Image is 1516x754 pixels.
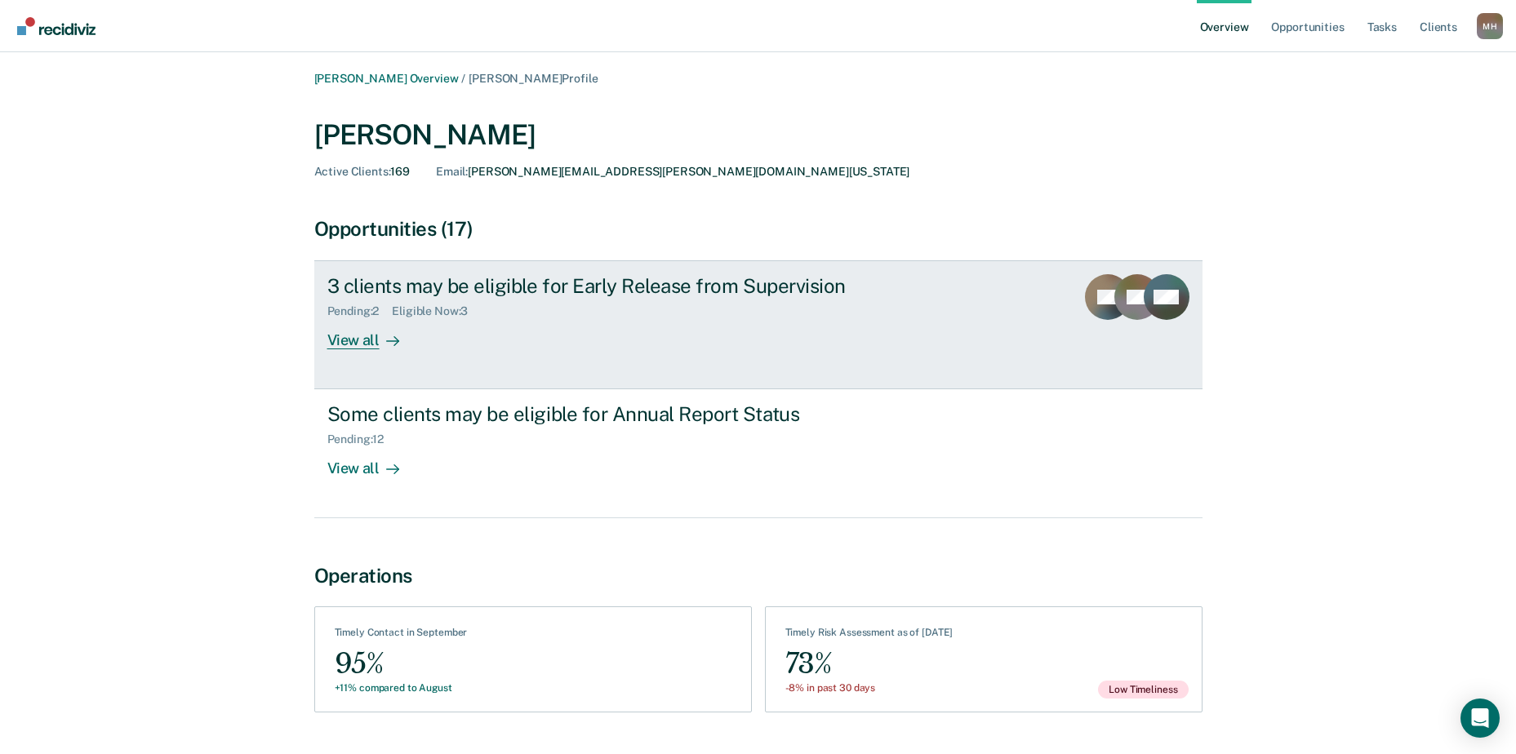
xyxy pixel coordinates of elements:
[335,682,468,694] div: +11% compared to August
[327,402,900,426] div: Some clients may be eligible for Annual Report Status
[1477,13,1503,39] div: M H
[436,165,909,179] div: [PERSON_NAME][EMAIL_ADDRESS][PERSON_NAME][DOMAIN_NAME][US_STATE]
[314,564,1203,588] div: Operations
[1460,699,1500,738] div: Open Intercom Messenger
[327,274,900,298] div: 3 clients may be eligible for Early Release from Supervision
[314,217,1203,241] div: Opportunities (17)
[392,304,481,318] div: Eligible Now : 3
[327,446,419,478] div: View all
[327,318,419,350] div: View all
[1098,681,1188,699] span: Low Timeliness
[335,627,468,645] div: Timely Contact in September
[785,682,954,694] div: -8% in past 30 days
[335,645,468,682] div: 95%
[327,432,398,446] div: Pending : 12
[314,389,1203,517] a: Some clients may be eligible for Annual Report StatusPending:12View all
[469,72,598,85] span: [PERSON_NAME] Profile
[314,165,391,178] span: Active Clients :
[327,304,393,318] div: Pending : 2
[17,17,96,35] img: Recidiviz
[314,260,1203,389] a: 3 clients may be eligible for Early Release from SupervisionPending:2Eligible Now:3View all
[785,645,954,682] div: 73%
[314,72,459,85] a: [PERSON_NAME] Overview
[436,165,468,178] span: Email :
[458,72,469,85] span: /
[1477,13,1503,39] button: Profile dropdown button
[314,165,411,179] div: 169
[785,627,954,645] div: Timely Risk Assessment as of [DATE]
[314,118,1203,152] div: [PERSON_NAME]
